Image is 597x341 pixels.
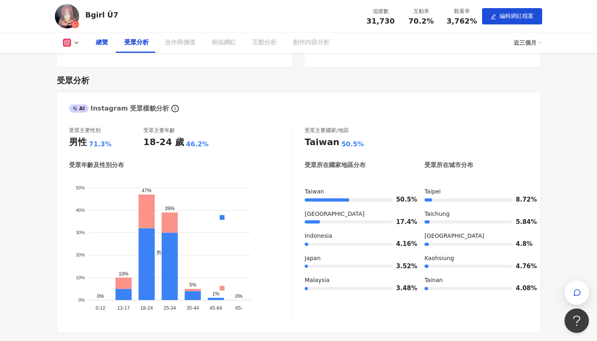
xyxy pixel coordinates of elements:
tspan: 25-34 [163,305,176,311]
div: 受眾主要年齡 [143,127,175,134]
div: Instagram 受眾樣貌分析 [69,104,169,113]
div: Japan [305,254,408,263]
span: 3,762% [447,17,477,25]
div: 受眾主要性別 [69,127,101,134]
div: 46.2% [186,140,209,149]
span: edit [491,14,496,20]
div: Taiwan [305,188,408,196]
span: 5.84% [516,219,528,225]
div: 受眾分析 [124,38,149,48]
tspan: 20% [76,252,85,257]
img: KOL Avatar [55,4,79,28]
span: 70.2% [409,17,434,25]
tspan: 40% [76,208,85,213]
div: [GEOGRAPHIC_DATA] [424,232,528,240]
button: edit編輯網紅檔案 [482,8,542,24]
div: 50.5% [342,140,364,149]
tspan: 30% [76,230,85,235]
div: 受眾年齡及性別分布 [69,161,124,169]
iframe: Help Scout Beacon - Open [565,308,589,333]
div: Bgirl Ü7 [85,10,118,20]
span: 編輯網紅檔案 [500,13,534,19]
span: 4.08% [516,285,528,291]
div: 互動率 [406,7,437,15]
tspan: 0% [78,298,85,302]
div: Kaohsiung [424,254,528,263]
span: 4.16% [396,241,408,247]
div: Taiwan [305,136,339,149]
span: 男性 [150,250,166,256]
div: 18-24 歲 [143,136,184,149]
span: 3.48% [396,285,408,291]
tspan: 10% [76,275,85,280]
tspan: 0-12 [95,305,105,311]
tspan: 50% [76,185,85,190]
div: [GEOGRAPHIC_DATA] [305,210,408,218]
div: AI [69,104,89,113]
tspan: 45-64 [210,305,222,311]
div: 受眾分析 [57,75,89,86]
tspan: 65- [236,305,242,311]
div: 總覽 [96,38,108,48]
div: 互動分析 [252,38,277,48]
span: 4.8% [516,241,528,247]
span: 4.76% [516,263,528,269]
div: Taipei [424,188,528,196]
tspan: 18-24 [141,305,153,311]
div: Malaysia [305,276,408,285]
div: 創作內容分析 [293,38,329,48]
div: Taichung [424,210,528,218]
div: 觀看率 [446,7,477,15]
div: Tainan [424,276,528,285]
tspan: 13-17 [117,305,130,311]
div: 追蹤數 [365,7,396,15]
span: 17.4% [396,219,408,225]
div: 合作與價值 [165,38,195,48]
div: 受眾主要國家/地區 [305,127,348,134]
span: 31,730 [366,17,394,25]
div: 受眾所在城市分布 [424,161,473,169]
div: 受眾所在國家地區分布 [305,161,366,169]
span: 50.5% [396,197,408,203]
div: 近三個月 [514,36,542,49]
div: Indonesia [305,232,408,240]
span: info-circle [170,104,180,113]
div: 相似網紅 [212,38,236,48]
span: 3.52% [396,263,408,269]
tspan: 35-44 [186,305,199,311]
span: 8.72% [516,197,528,203]
div: 男性 [69,136,87,149]
div: 71.3% [89,140,112,149]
